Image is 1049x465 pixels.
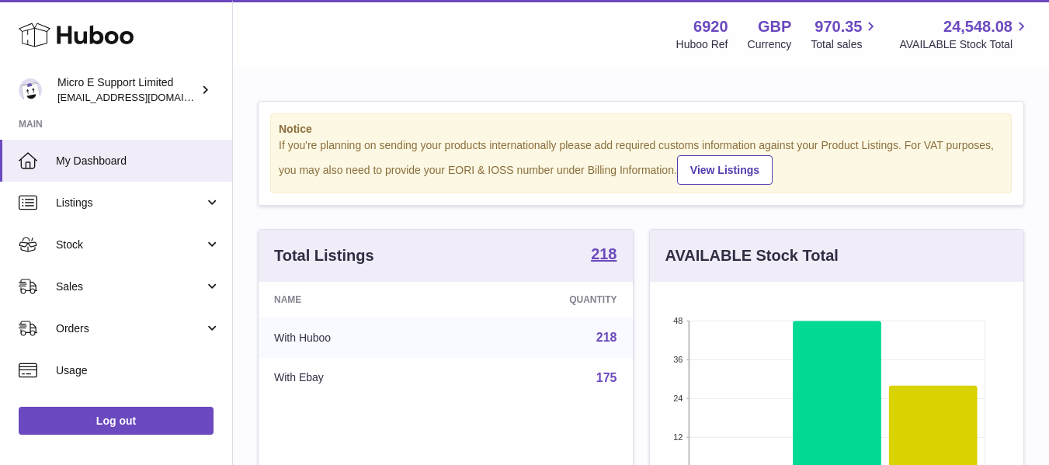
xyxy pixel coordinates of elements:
span: My Dashboard [56,154,221,168]
span: Sales [56,279,204,294]
strong: Notice [279,122,1003,137]
span: AVAILABLE Stock Total [899,37,1030,52]
td: With Huboo [259,318,456,358]
span: 24,548.08 [943,16,1013,37]
a: 970.35 Total sales [811,16,880,52]
strong: GBP [758,16,791,37]
text: 36 [673,355,683,364]
th: Name [259,282,456,318]
span: Listings [56,196,204,210]
div: Currency [748,37,792,52]
strong: 6920 [693,16,728,37]
th: Quantity [456,282,633,318]
text: 48 [673,316,683,325]
h3: Total Listings [274,245,374,266]
a: 175 [596,371,617,384]
span: [EMAIL_ADDRESS][DOMAIN_NAME] [57,91,228,103]
a: Log out [19,407,214,435]
img: contact@micropcsupport.com [19,78,42,102]
div: Huboo Ref [676,37,728,52]
td: With Ebay [259,358,456,398]
a: 218 [591,246,617,265]
h3: AVAILABLE Stock Total [665,245,839,266]
span: Usage [56,363,221,378]
a: View Listings [677,155,773,185]
text: 24 [673,394,683,403]
text: 12 [673,432,683,442]
span: 970.35 [815,16,862,37]
span: Total sales [811,37,880,52]
span: Orders [56,321,204,336]
span: Stock [56,238,204,252]
strong: 218 [591,246,617,262]
div: If you're planning on sending your products internationally please add required customs informati... [279,138,1003,185]
a: 24,548.08 AVAILABLE Stock Total [899,16,1030,52]
a: 218 [596,331,617,344]
div: Micro E Support Limited [57,75,197,105]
